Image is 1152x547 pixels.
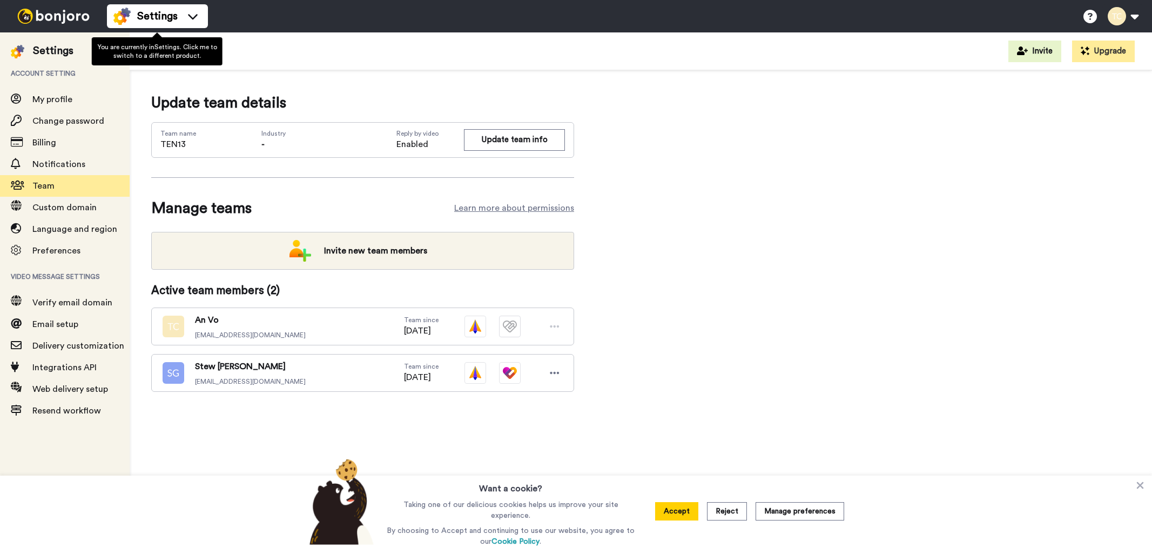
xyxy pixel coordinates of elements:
[404,362,439,371] span: Team since
[11,45,24,58] img: settings-colored.svg
[404,324,439,337] span: [DATE]
[32,225,117,234] span: Language and region
[396,129,464,138] span: Reply by video
[97,44,217,59] span: You are currently in Settings . Click me to switch to a different product.
[707,502,747,521] button: Reject
[464,129,565,150] button: Update team info
[261,140,265,149] span: -
[33,43,73,58] div: Settings
[32,342,124,350] span: Delivery customization
[32,117,104,125] span: Change password
[404,371,439,384] span: [DATE]
[32,406,101,415] span: Resend workflow
[384,499,637,521] p: Taking one of our delicious cookies helps us improve your site experience.
[32,203,97,212] span: Custom domain
[163,362,184,384] img: 82d77515-61d0-430a-a333-5535a56e8b0c.png
[32,320,78,329] span: Email setup
[195,313,306,326] span: An Vo
[300,458,380,545] img: bear-with-cookie.png
[32,246,80,255] span: Preferences
[113,8,131,25] img: settings-colored.svg
[13,9,94,24] img: bj-logo-header-white.svg
[479,476,542,495] h3: Want a cookie?
[464,362,486,384] img: vm-color.svg
[1008,41,1061,62] button: Invite
[655,502,698,521] button: Accept
[195,331,306,339] span: [EMAIL_ADDRESS][DOMAIN_NAME]
[32,385,108,393] span: Web delivery setup
[151,92,574,114] span: Update team details
[160,129,196,138] span: Team name
[195,377,306,386] span: [EMAIL_ADDRESS][DOMAIN_NAME]
[32,95,72,104] span: My profile
[151,283,280,299] span: Active team members ( 2 )
[32,138,56,147] span: Billing
[499,362,521,384] img: tm-color.svg
[464,316,486,337] img: vm-color.svg
[384,525,637,547] p: By choosing to Accept and continuing to use our website, you agree to our .
[756,502,844,521] button: Manage preferences
[151,197,252,219] span: Manage teams
[261,129,286,138] span: Industry
[32,160,85,169] span: Notifications
[32,182,55,190] span: Team
[396,138,464,151] span: Enabled
[160,138,196,151] span: TEN13
[491,538,540,545] a: Cookie Policy
[315,240,436,262] span: Invite new team members
[32,363,97,372] span: Integrations API
[195,360,306,373] span: Stew [PERSON_NAME]
[454,202,574,215] a: Learn more about permissions
[32,298,112,307] span: Verify email domain
[1072,41,1135,62] button: Upgrade
[404,316,439,324] span: Team since
[163,316,184,337] img: tc.png
[499,316,521,337] img: tm-plain.svg
[137,9,178,24] span: Settings
[289,240,311,262] img: add-team.png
